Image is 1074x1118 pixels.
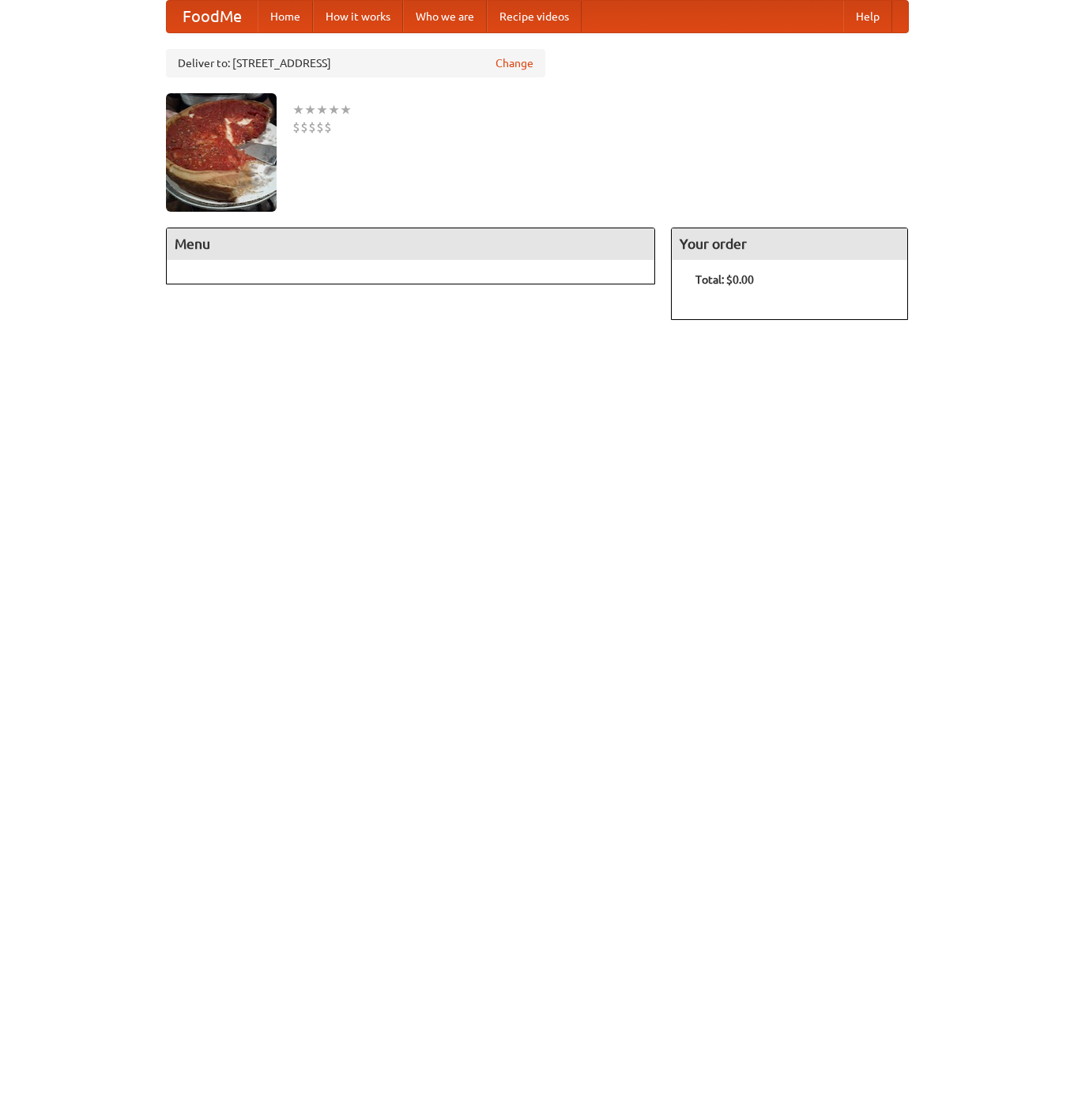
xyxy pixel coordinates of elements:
li: ★ [328,101,340,119]
div: Deliver to: [STREET_ADDRESS] [166,49,545,77]
li: $ [292,119,300,136]
a: Help [843,1,892,32]
li: $ [324,119,332,136]
a: Home [258,1,313,32]
h4: Your order [672,228,907,260]
img: angular.jpg [166,93,277,212]
a: Change [496,55,533,71]
li: ★ [316,101,328,119]
li: ★ [340,101,352,119]
b: Total: $0.00 [695,273,754,286]
a: FoodMe [167,1,258,32]
h4: Menu [167,228,655,260]
li: ★ [304,101,316,119]
li: ★ [292,101,304,119]
a: How it works [313,1,403,32]
a: Who we are [403,1,487,32]
li: $ [308,119,316,136]
li: $ [316,119,324,136]
li: $ [300,119,308,136]
a: Recipe videos [487,1,582,32]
